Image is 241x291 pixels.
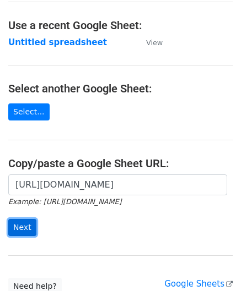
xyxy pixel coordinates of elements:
[8,37,107,47] a: Untitled spreadsheet
[8,19,233,32] h4: Use a recent Google Sheet:
[8,103,50,120] a: Select...
[8,157,233,170] h4: Copy/paste a Google Sheet URL:
[186,238,241,291] iframe: Chat Widget
[146,39,163,47] small: View
[8,219,36,236] input: Next
[8,197,121,206] small: Example: [URL][DOMAIN_NAME]
[135,37,163,47] a: View
[8,174,227,195] input: Paste your Google Sheet URL here
[8,82,233,95] h4: Select another Google Sheet:
[164,279,233,289] a: Google Sheets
